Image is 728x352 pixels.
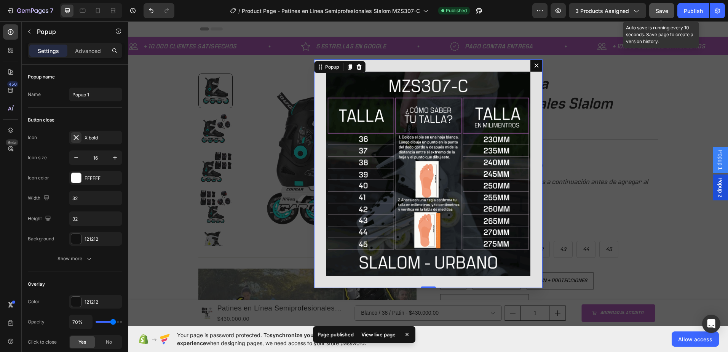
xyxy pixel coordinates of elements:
[85,299,120,306] div: 121212
[69,212,122,226] input: Auto
[186,38,414,267] div: Dialog content
[198,50,402,254] img: gempages_577184158929912358-f1b1aa4d-851a-4642-8086-c193855b10af.png
[446,7,467,14] span: Published
[28,214,53,224] div: Height
[318,331,354,338] p: Page published
[38,47,59,55] p: Settings
[186,38,414,267] div: Dialog body
[678,335,712,343] span: Allow access
[106,339,112,346] span: No
[85,134,120,141] div: X bold
[702,315,720,333] div: Open Intercom Messenger
[28,134,37,141] div: Icon
[28,252,122,266] button: Show more
[677,3,709,18] button: Publish
[195,42,212,49] div: Popup
[569,3,646,18] button: 3 products assigned
[28,174,49,181] div: Icon color
[575,7,629,15] span: 3 products assigned
[28,339,57,346] div: Click to close
[672,331,719,347] button: Allow access
[28,91,41,98] div: Name
[85,175,120,182] div: FFFFFF
[649,3,674,18] button: Save
[28,298,40,305] div: Color
[50,6,53,15] p: 7
[57,255,93,262] div: Show more
[656,8,668,14] span: Save
[128,21,728,326] iframe: Design area
[69,191,122,205] input: Auto
[238,7,240,15] span: /
[28,281,45,288] div: Overlay
[28,154,47,161] div: Icon size
[588,129,596,149] span: Popup 1
[28,235,54,242] div: Background
[177,331,420,347] span: Your page is password protected. To when designing pages, we need access to your store password.
[85,236,120,243] div: 121212
[3,3,57,18] button: 7
[37,27,102,36] p: Popup
[7,81,18,87] div: 450
[144,3,174,18] div: Undo/Redo
[69,88,122,101] input: E.g. New popup
[588,156,596,176] span: Popup 2
[28,193,51,203] div: Width
[28,318,45,325] div: Opacity
[6,139,18,146] div: Beta
[69,315,92,329] input: Auto
[357,329,400,340] div: View live page
[28,117,54,123] div: Button close
[78,339,86,346] span: Yes
[177,332,391,346] span: synchronize your theme style & enhance your experience
[75,47,101,55] p: Advanced
[684,7,703,15] div: Publish
[242,7,420,15] span: Product Page - Patines en Linea Semiprofesionales Slalom MZS307-C
[28,74,55,80] div: Popup name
